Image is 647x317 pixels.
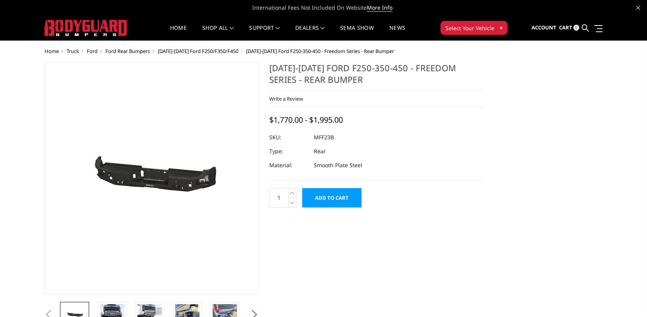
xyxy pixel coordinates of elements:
input: Add to Cart [302,188,361,207]
a: Truck [67,48,79,55]
a: Write a Review [269,95,303,102]
img: BODYGUARD BUMPERS [45,20,128,36]
span: Cart [559,24,572,31]
a: Cart 0 [559,17,579,38]
a: Ford Rear Bumpers [105,48,150,55]
a: 2023-2025 Ford F250-350-450 - Freedom Series - Rear Bumper [45,62,258,294]
img: 2023-2025 Ford F250-350-450 - Freedom Series - Rear Bumper [55,132,248,224]
a: Home [45,48,59,55]
a: Home [170,25,187,40]
a: Support [249,25,280,40]
dt: Type: [269,144,308,158]
a: Dealers [295,25,325,40]
a: Account [532,17,556,38]
span: Select Your Vehicle [446,24,494,32]
a: [DATE]-[DATE] Ford F250/F350/F450 [158,48,238,55]
dt: Material: [269,158,308,172]
button: Select Your Vehicle [441,21,508,35]
dd: Rear [314,144,326,158]
a: SEMA Show [340,25,374,40]
span: $1,770.00 - $1,995.00 [269,115,343,125]
a: More Info [367,4,392,12]
span: ▾ [500,24,502,32]
dd: MFF23B [314,130,334,144]
dd: Smooth Plate Steel [314,158,362,172]
span: Account [532,24,556,31]
a: News [389,25,405,40]
span: [DATE]-[DATE] Ford F250-350-450 - Freedom Series - Rear Bumper [246,48,394,55]
h1: [DATE]-[DATE] Ford F250-350-450 - Freedom Series - Rear Bumper [269,62,483,91]
a: Ford [87,48,98,55]
dt: SKU: [269,130,308,144]
span: 0 [573,25,579,31]
a: shop all [202,25,234,40]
